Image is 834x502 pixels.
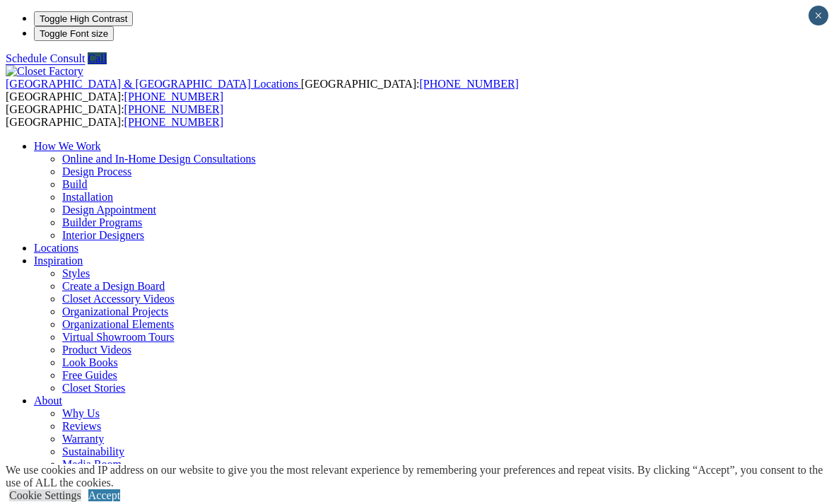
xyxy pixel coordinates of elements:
a: Create a Design Board [62,280,165,292]
a: Call [88,52,107,64]
a: Styles [62,267,90,279]
span: Toggle High Contrast [40,13,127,24]
a: [GEOGRAPHIC_DATA] & [GEOGRAPHIC_DATA] Locations [6,78,301,90]
a: [PHONE_NUMBER] [124,103,223,115]
a: Free Guides [62,369,117,381]
a: Design Process [62,165,131,177]
a: Closet Stories [62,382,125,394]
a: Sustainability [62,445,124,457]
span: [GEOGRAPHIC_DATA]: [GEOGRAPHIC_DATA]: [6,103,223,128]
a: Media Room [62,458,122,470]
a: [PHONE_NUMBER] [419,78,518,90]
a: Build [62,178,88,190]
a: Interior Designers [62,229,144,241]
a: Why Us [62,407,100,419]
a: About [34,395,62,407]
a: Virtual Showroom Tours [62,331,175,343]
a: Accept [88,489,120,501]
span: [GEOGRAPHIC_DATA] & [GEOGRAPHIC_DATA] Locations [6,78,298,90]
button: Toggle High Contrast [34,11,133,26]
a: Installation [62,191,113,203]
a: Online and In-Home Design Consultations [62,153,256,165]
button: Close [809,6,828,25]
div: We use cookies and IP address on our website to give you the most relevant experience by remember... [6,464,834,489]
a: Warranty [62,433,104,445]
a: [PHONE_NUMBER] [124,116,223,128]
a: Closet Accessory Videos [62,293,175,305]
button: Toggle Font size [34,26,114,41]
a: Look Books [62,356,118,368]
a: Builder Programs [62,216,142,228]
span: Toggle Font size [40,28,108,39]
a: Cookie Settings [9,489,81,501]
span: [GEOGRAPHIC_DATA]: [GEOGRAPHIC_DATA]: [6,78,519,103]
img: Closet Factory [6,65,83,78]
a: Organizational Elements [62,318,174,330]
a: Organizational Projects [62,305,168,317]
a: Design Appointment [62,204,156,216]
a: Inspiration [34,255,83,267]
a: Locations [34,242,78,254]
a: [PHONE_NUMBER] [124,91,223,103]
a: Reviews [62,420,101,432]
a: Product Videos [62,344,131,356]
a: How We Work [34,140,101,152]
a: Schedule Consult [6,52,85,64]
